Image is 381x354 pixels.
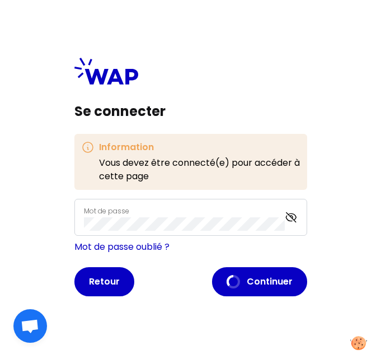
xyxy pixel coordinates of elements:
button: Continuer [212,267,307,296]
button: Retour [74,267,134,296]
h3: Information [99,141,300,154]
div: Ouvrir le chat [13,309,47,343]
p: Vous devez être connecté(e) pour accéder à cette page [99,156,300,183]
label: Mot de passe [84,206,129,216]
a: Mot de passe oublié ? [74,240,170,253]
h1: Se connecter [74,103,307,120]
